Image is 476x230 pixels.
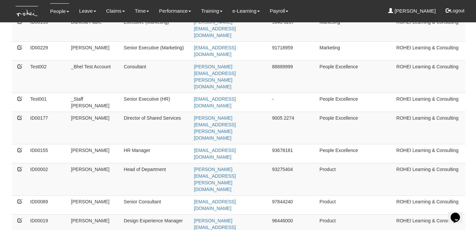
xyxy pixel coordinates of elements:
td: ROHEI Learning & Consulting [394,41,465,60]
td: People Excellence [317,112,394,144]
td: ROHEI Learning & Consulting [394,93,465,112]
td: Senior Consultant [121,195,191,214]
td: ID00155 [28,144,68,163]
td: 93275404 [270,163,317,195]
td: Marketing [317,16,394,41]
td: [PERSON_NAME] [68,144,121,163]
td: ID00089 [28,195,68,214]
td: 9005 2274 [270,112,317,144]
td: Product [317,195,394,214]
td: HR Manager [121,144,191,163]
a: [PERSON_NAME][EMAIL_ADDRESS][PERSON_NAME][DOMAIN_NAME] [194,115,236,141]
td: ROHEI Learning & Consulting [394,112,465,144]
td: ID00002 [28,163,68,195]
td: Marketing [317,41,394,60]
a: [EMAIL_ADDRESS][DOMAIN_NAME] [194,148,236,160]
a: [PERSON_NAME][EMAIL_ADDRESS][PERSON_NAME][DOMAIN_NAME] [194,167,236,192]
td: ROHEI Learning & Consulting [394,60,465,93]
a: [PERSON_NAME][EMAIL_ADDRESS][PERSON_NAME][DOMAIN_NAME] [194,64,236,89]
td: Senior Executive (HR) [121,93,191,112]
a: Payroll [270,3,289,19]
td: Senior Executive (Marketing) [121,41,191,60]
td: Executive (Marketing) [121,16,191,41]
td: [PERSON_NAME] [68,195,121,214]
a: Leave [79,3,96,19]
a: People [50,3,69,19]
a: Performance [159,3,191,19]
a: [PERSON_NAME][EMAIL_ADDRESS][DOMAIN_NAME] [194,19,236,38]
td: ROHEI Learning & Consulting [394,195,465,214]
a: Training [201,3,222,19]
td: ROHEI Learning & Consulting [394,16,465,41]
td: ID00195 [28,16,68,41]
td: Test001 [28,93,68,112]
a: Time [135,3,149,19]
a: [EMAIL_ADDRESS][DOMAIN_NAME] [194,45,236,57]
td: _Bhel Test Account [68,60,121,93]
td: 97844240 [270,195,317,214]
td: [PERSON_NAME] [68,163,121,195]
td: People Excellence [317,93,394,112]
td: 91718959 [270,41,317,60]
td: 88889999 [270,60,317,93]
td: Consultant [121,60,191,93]
iframe: chat widget [448,203,469,223]
td: _Staff [PERSON_NAME] [68,93,121,112]
a: [EMAIL_ADDRESS][DOMAIN_NAME] [194,199,236,211]
a: Claims [106,3,125,19]
td: ROHEI Learning & Consulting [394,144,465,163]
td: ROHEI Learning & Consulting [394,163,465,195]
a: [EMAIL_ADDRESS][DOMAIN_NAME] [194,96,236,108]
td: [PERSON_NAME] [68,112,121,144]
td: Daniella Padre [68,16,121,41]
td: People Excellence [317,144,394,163]
button: Logout [441,3,469,19]
td: [PERSON_NAME] [68,41,121,60]
td: Director of Shared Services [121,112,191,144]
td: Test002 [28,60,68,93]
td: People Excellence [317,60,394,93]
a: e-Learning [232,3,260,19]
td: 93678181 [270,144,317,163]
a: [PERSON_NAME] [388,3,436,19]
td: Product [317,163,394,195]
td: ID00229 [28,41,68,60]
td: - [270,93,317,112]
td: ID00177 [28,112,68,144]
td: 9643 6207 [270,16,317,41]
td: Head of Department [121,163,191,195]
